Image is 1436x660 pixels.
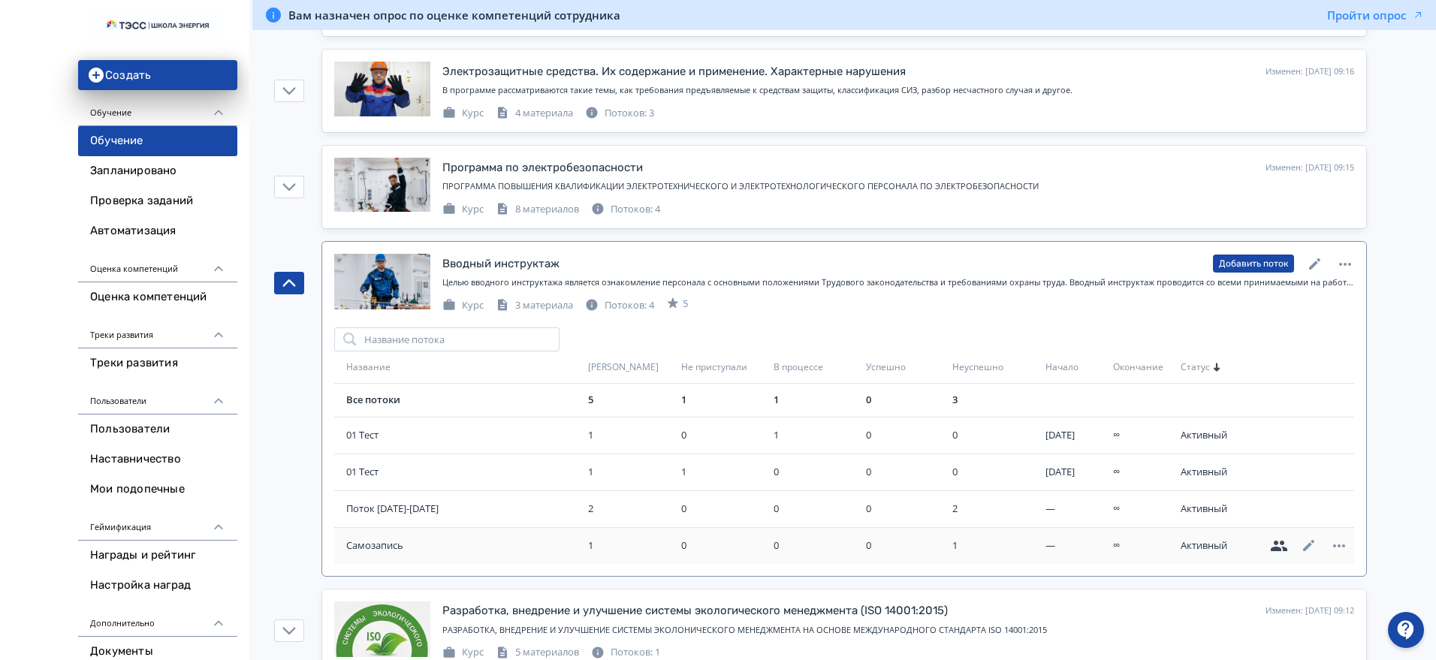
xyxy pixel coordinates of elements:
[1266,65,1354,78] div: Изменен: [DATE] 09:16
[442,84,1354,97] div: В программе рассматриваются такие темы, как требования предъявляемые к средствам защиты, классифи...
[1045,538,1107,553] div: —
[866,393,946,408] div: 0
[681,502,768,517] div: 0
[78,348,237,378] a: Треки развития
[1181,465,1261,480] div: Активный
[588,502,675,517] div: 2
[952,361,1039,374] div: Неуспешно
[78,246,237,282] div: Оценка компетенций
[681,465,768,480] div: 1
[774,393,859,408] div: 1
[588,393,675,408] div: 5
[78,186,237,216] a: Проверка заданий
[952,538,1039,553] div: 1
[442,106,484,121] div: Курс
[1181,538,1261,553] div: Активный
[588,538,675,553] div: 1
[442,298,484,313] div: Курс
[78,216,237,246] a: Автоматизация
[78,126,237,156] a: Обучение
[774,538,859,553] div: 0
[78,414,237,445] a: Пользователи
[1113,502,1175,517] div: ∞
[952,465,1039,480] div: 0
[774,502,859,517] div: 0
[1113,538,1175,553] div: ∞
[774,428,859,443] div: 1
[496,106,573,121] div: 4 материала
[78,601,237,637] div: Дополнительно
[866,428,946,443] div: 0
[442,645,484,660] div: Курс
[866,538,946,553] div: 0
[78,541,237,571] a: Награды и рейтинг
[346,393,400,406] a: Все потоки
[1181,502,1261,517] div: Активный
[952,393,1039,408] div: 3
[866,361,946,374] div: Успешно
[1266,604,1354,617] div: Изменен: [DATE] 09:12
[442,255,560,273] div: Вводный инструктаж
[442,202,484,217] div: Курс
[588,428,675,443] div: 1
[78,571,237,601] a: Настройка наград
[681,393,768,408] div: 1
[585,298,654,313] div: Потоков: 4
[442,159,643,176] div: Программа по электробезопасности
[442,276,1354,289] div: Целью вводного инструктажа является ознакомление персонала с основными положениями Трудового зако...
[442,180,1354,193] div: ПРОГРАММА ПОВЫШЕНИЯ КВАЛИФИКАЦИИ ЭЛЕКТРОТЕХНИЧЕСКОГО И ЭЛЕКТРОТЕХНОЛОГИЧЕСКОГО ПЕРСОНАЛА ПО ЭЛЕКТ...
[1045,502,1107,517] div: —
[442,63,906,80] div: Электрозащитные средства. Их содержание и применение. Характерные нарушения
[90,9,225,42] img: https://files.teachbase.ru/system/account/58100/logo/medium-38c3fda1763a5bb9dd6d11ab75cd7da2.png
[585,106,654,121] div: Потоков: 3
[78,505,237,541] div: Геймификация
[952,428,1039,443] div: 0
[442,602,948,619] div: Разработка, внедрение и улучшение системы экологического менеджмента (ISО 14001:2015)
[681,428,768,443] div: 0
[346,502,582,517] a: Поток [DATE]-[DATE]
[683,297,688,312] span: 5
[1327,8,1424,23] button: Пройти опрос
[78,312,237,348] div: Треки развития
[681,538,768,553] div: 0
[78,475,237,505] a: Мои подопечные
[1045,465,1107,480] div: 5 февр. 2025
[681,361,768,374] div: Не приступали
[78,156,237,186] a: Запланировано
[1045,428,1107,443] div: 5 февр. 2025
[346,428,582,443] a: 01 Тест
[346,361,391,374] span: Название
[591,645,660,660] div: Потоков: 1
[588,465,675,480] div: 1
[588,361,675,374] div: [PERSON_NAME]
[78,378,237,414] div: Пользователи
[78,282,237,312] a: Оценка компетенций
[1266,161,1354,174] div: Изменен: [DATE] 09:15
[591,202,660,217] div: Потоков: 4
[346,538,582,553] a: Самозапись
[1113,428,1175,443] div: ∞
[78,60,237,90] button: Создать
[496,202,579,217] div: 8 материалов
[1181,361,1210,374] span: Статус
[866,502,946,517] div: 0
[1181,428,1261,443] div: Активный
[1113,465,1175,480] div: ∞
[496,645,579,660] div: 5 материалов
[952,502,1039,517] div: 2
[1113,361,1163,374] span: Окончание
[866,465,946,480] div: 0
[1045,361,1079,374] span: Начало
[288,8,620,23] span: Вам назначен опрос по оценке компетенций сотрудника
[1213,255,1294,273] button: Добавить поток
[78,90,237,126] div: Обучение
[78,445,237,475] a: Наставничество
[346,465,582,480] a: 01 Тест
[774,361,859,374] div: В процессе
[442,624,1354,637] div: РАЗРАБОТКА, ВНЕДРЕНИЕ И УЛУЧШЕНИЕ СИСТЕМЫ ЭКОЛОНИЧЕСКОГО МЕНЕДЖМЕНТА НА ОСНОВЕ МЕЖДУНАРОДНОГО СТА...
[774,465,859,480] div: 0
